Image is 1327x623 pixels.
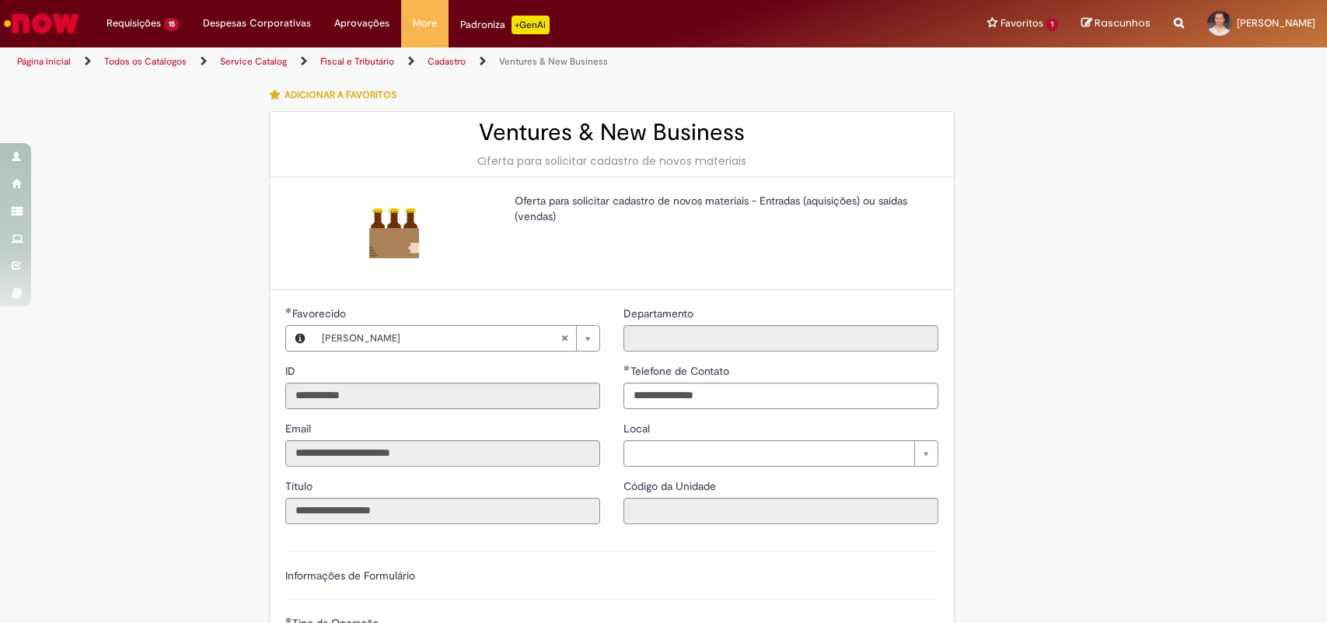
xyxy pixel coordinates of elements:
[553,326,576,351] abbr: Limpar campo Favorecido
[314,326,599,351] a: [PERSON_NAME]Limpar campo Favorecido
[1000,16,1043,31] span: Favoritos
[285,89,396,101] span: Adicionar a Favoritos
[1237,16,1315,30] span: [PERSON_NAME]
[515,193,927,224] p: Oferta para solicitar cadastro de novos materiais - Entradas (aquisições) ou saídas (vendas)
[164,18,180,31] span: 15
[285,617,292,623] span: Obrigatório Preenchido
[286,326,314,351] button: Favorecido, Visualizar este registro DANILO SILVA
[320,55,394,68] a: Fiscal e Tributário
[285,120,938,145] h2: Ventures & New Business
[285,569,415,583] label: Informações de Formulário
[1046,18,1058,31] span: 1
[623,422,653,436] span: Local
[334,16,389,31] span: Aprovações
[413,16,437,31] span: More
[623,306,697,321] label: Somente leitura - Departamento
[107,16,161,31] span: Requisições
[1095,16,1151,30] span: Rascunhos
[2,8,82,39] img: ServiceNow
[285,383,600,409] input: ID
[285,498,600,524] input: Título
[369,208,419,258] img: Ventures & New Business
[623,306,697,320] span: Somente leitura - Departamento
[269,79,405,111] button: Adicionar a Favoritos
[623,478,719,494] label: Somente leitura - Código da Unidade
[203,16,311,31] span: Despesas Corporativas
[104,55,187,68] a: Todos os Catálogos
[428,55,466,68] a: Cadastro
[285,307,292,313] span: Obrigatório Preenchido
[623,383,938,409] input: Telefone de Contato
[623,479,719,493] span: Somente leitura - Código da Unidade
[623,365,630,371] span: Obrigatório Preenchido
[499,55,608,68] a: Ventures & New Business
[322,326,560,351] span: [PERSON_NAME]
[285,479,316,493] span: Somente leitura - Título
[512,16,550,34] p: +GenAi
[285,153,938,169] div: Oferta para solicitar cadastro de novos materiais
[285,364,299,378] span: Somente leitura - ID
[630,364,732,378] span: Telefone de Contato
[285,440,600,467] input: Email
[17,55,71,68] a: Página inicial
[285,421,314,436] label: Somente leitura - Email
[285,363,299,379] label: Somente leitura - ID
[12,47,873,76] ul: Trilhas de página
[623,440,938,467] a: Limpar campo Local
[1081,16,1151,31] a: Rascunhos
[285,422,314,436] span: Somente leitura - Email
[623,498,938,524] input: Código da Unidade
[220,55,287,68] a: Service Catalog
[623,325,938,352] input: Departamento
[460,16,550,34] div: Padroniza
[292,306,349,320] span: Necessários - Favorecido
[285,478,316,494] label: Somente leitura - Título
